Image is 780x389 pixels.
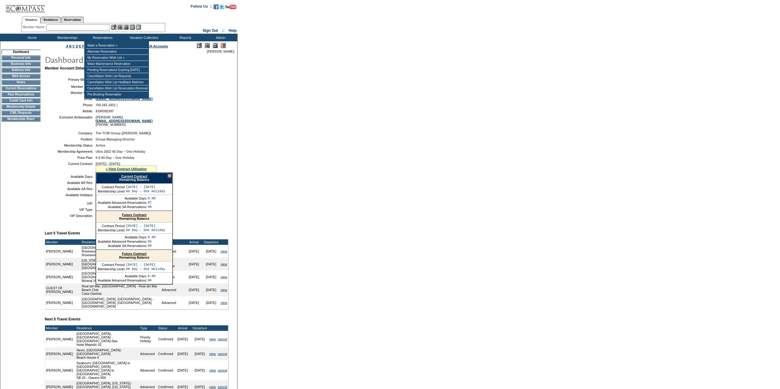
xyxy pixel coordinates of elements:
td: Contract Period: [98,224,125,228]
a: cancel [218,368,227,372]
td: VIP Type: [47,208,93,211]
td: [DATE] [185,245,203,258]
a: Members [22,17,41,23]
td: 6.00 [148,196,156,200]
td: Vacation Collection [120,34,167,41]
img: Impersonate [213,43,218,48]
td: Advanced [161,245,185,258]
img: Log Concern/Member Elevation [221,43,226,48]
b: Member Account Details [45,66,88,70]
td: Membership Level: [98,189,125,193]
td: Available Holidays: [47,193,93,197]
td: 6.00 [148,274,156,278]
td: Alternate Reservation [86,49,148,55]
div: Member Name: [23,24,46,30]
td: [DATE] [185,258,203,271]
a: view [209,352,216,356]
td: [DATE] [191,360,208,380]
td: Credit Card Info [2,98,40,103]
td: Available SA Reservations: [98,205,147,209]
td: Residence [81,239,161,245]
td: [GEOGRAPHIC_DATA], [GEOGRAPHIC_DATA] - [GEOGRAPHIC_DATA]-Spa Hotel Majestic 02 [76,331,139,347]
td: Past Reservations [2,92,40,97]
td: Price Plan: [47,156,93,159]
a: D [76,44,78,48]
td: Status [157,325,174,331]
td: Cancellation Wish List Holdback Matches [86,79,148,85]
td: Departure [203,239,220,245]
td: Available Days: [98,196,147,200]
td: [DATE] [191,347,208,360]
td: [DATE] - [DATE] [126,263,165,267]
span: The TCW Group ([PERSON_NAME]) [96,131,151,135]
td: Notes [2,80,40,85]
span: [DATE] - [DATE] [96,162,120,166]
td: Cancellation Wish List Reservation Removal [86,85,148,92]
span: 0-0 60 Day – One Holiday [96,156,135,159]
a: Future Contract [122,213,146,217]
td: Advanced [139,347,157,360]
a: view [221,249,227,253]
span: Ultra 2022 60 Day – One Holiday [96,150,145,153]
td: Advanced [139,360,157,380]
td: Member [45,325,74,331]
td: My Reservation Wish List » [86,55,148,61]
img: b_calculator.gif [136,24,141,30]
a: C [72,44,75,48]
td: Priority Holiday [139,331,157,347]
td: Dashboard [2,50,40,54]
a: view [221,262,227,266]
td: Business Info [2,62,40,66]
span: Group Managing Director [96,137,135,141]
td: Membership Share [2,117,40,122]
td: Arrival [185,239,203,245]
a: [EMAIL_ADDRESS][DOMAIN_NAME] [96,119,153,123]
td: Departure [191,325,208,331]
div: Remaining Balance [96,250,172,261]
img: Subscribe to our YouTube Channel [225,5,236,9]
a: cancel [218,385,227,389]
td: Admin [202,34,238,41]
a: view [221,288,227,292]
td: Make Maintenance Reservation [86,61,148,67]
td: VIP Description: [47,214,93,218]
td: [GEOGRAPHIC_DATA], [GEOGRAPHIC_DATA] - [GEOGRAPHIC_DATA], [GEOGRAPHIC_DATA] [GEOGRAPHIC_DATA] [81,296,161,309]
div: Remaining Balance [96,173,173,183]
td: Confirmed [157,347,174,360]
td: VIP: [47,202,93,205]
td: [DATE] [203,245,220,258]
td: Advanced [161,283,185,296]
td: Advanced [161,296,185,309]
td: Current Contract: [47,162,93,172]
td: [DATE] [203,283,220,296]
a: view [221,301,227,305]
td: CWL Requests [2,110,40,115]
td: [DATE] [185,283,203,296]
span: [PERSON_NAME] [207,50,234,53]
td: Type [139,325,157,331]
td: Home [14,34,49,41]
img: Edit Mode [197,43,202,48]
td: Membership Agreement: [47,150,93,153]
a: cancel [218,352,227,356]
a: ER Accounts [148,44,168,48]
img: pgTtlDashboard.gif [44,53,167,65]
td: [DATE] [174,331,191,347]
a: Future Contract [122,252,146,256]
a: [EMAIL_ADDRESS][DOMAIN_NAME] [96,97,153,101]
span: Active [96,144,105,147]
td: [DATE] [191,331,208,347]
img: Reservations [130,24,135,30]
a: Residences [40,17,61,23]
img: Become our fan on Facebook [214,4,219,9]
a: Current Contract [121,174,147,178]
a: view [221,275,227,279]
td: Email: [47,97,93,101]
td: Available SA Reservations: [98,244,147,248]
td: 96 [148,240,156,243]
span: 703.281.1931 ( [96,103,118,107]
span: [PERSON_NAME] [PHONE_NUMBER] [96,115,153,126]
td: Arrival [174,325,191,331]
td: Primary Member: [47,77,93,82]
td: [DATE] [185,296,203,309]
